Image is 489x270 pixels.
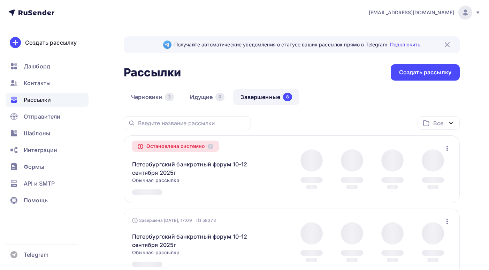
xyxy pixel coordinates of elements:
[399,68,451,76] div: Создать рассылку
[369,9,454,16] span: [EMAIL_ADDRESS][DOMAIN_NAME]
[24,163,44,171] span: Формы
[132,141,219,152] div: Остановлена системно
[433,119,443,127] div: Все
[24,196,48,204] span: Помощь
[183,89,232,105] a: Идущие0
[24,129,50,137] span: Шаблоны
[418,116,460,130] button: Все
[138,119,247,127] input: Введите название рассылки
[203,217,216,224] span: 58373
[196,217,201,224] span: ID
[6,110,89,123] a: Отправители
[24,146,57,154] span: Интеграции
[6,160,89,174] a: Формы
[390,42,420,47] a: Подключить
[132,160,252,177] a: Петербургский банкротный форум 10-12 сентября 2025г
[6,93,89,107] a: Рассылки
[24,250,48,259] span: Telegram
[25,38,77,47] div: Создать рассылку
[174,41,420,48] span: Получайте автоматические уведомления о статусе ваших рассылок прямо в Telegram.
[24,62,50,70] span: Дашборд
[6,59,89,73] a: Дашборд
[215,93,224,101] div: 0
[283,93,292,101] div: 8
[132,249,179,256] span: Обычная рассылка
[24,96,51,104] span: Рассылки
[24,79,51,87] span: Контакты
[132,177,179,184] span: Обычная рассылка
[233,89,299,105] a: Завершенные8
[132,217,216,224] div: Завершена [DATE], 17:09
[132,232,252,249] a: Петербургский банкротный форум 10-12 сентября 2025г
[6,126,89,140] a: Шаблоны
[124,89,181,105] a: Черновики3
[369,6,481,20] a: [EMAIL_ADDRESS][DOMAIN_NAME]
[124,66,181,80] h2: Рассылки
[24,112,61,121] span: Отправители
[6,76,89,90] a: Контакты
[165,93,174,101] div: 3
[163,40,171,49] img: Telegram
[24,179,55,188] span: API и SMTP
